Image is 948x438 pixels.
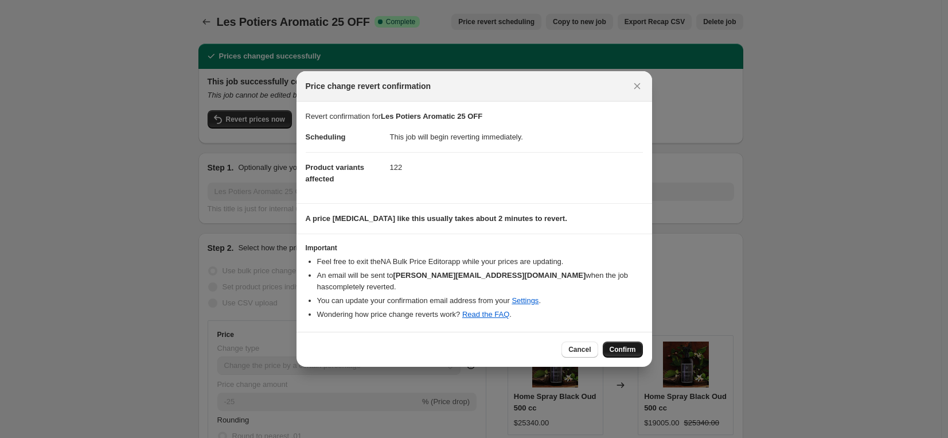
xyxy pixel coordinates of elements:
[512,296,539,305] a: Settings
[462,310,509,319] a: Read the FAQ
[568,345,591,354] span: Cancel
[610,345,636,354] span: Confirm
[603,342,643,358] button: Confirm
[306,163,365,183] span: Product variants affected
[306,111,643,122] p: Revert confirmation for
[317,270,643,293] li: An email will be sent to when the job has completely reverted .
[390,122,643,152] dd: This job will begin reverting immediately.
[306,133,346,141] span: Scheduling
[317,309,643,320] li: Wondering how price change reverts work? .
[393,271,586,280] b: [PERSON_NAME][EMAIL_ADDRESS][DOMAIN_NAME]
[317,256,643,268] li: Feel free to exit the NA Bulk Price Editor app while your prices are updating.
[306,214,567,223] b: A price [MEDICAL_DATA] like this usually takes about 2 minutes to revert.
[317,295,643,307] li: You can update your confirmation email address from your .
[381,112,482,121] b: Les Potiers Aromatic 25 OFF
[629,78,645,94] button: Close
[561,342,598,358] button: Cancel
[390,152,643,183] dd: 122
[306,80,431,92] span: Price change revert confirmation
[306,243,643,253] h3: Important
